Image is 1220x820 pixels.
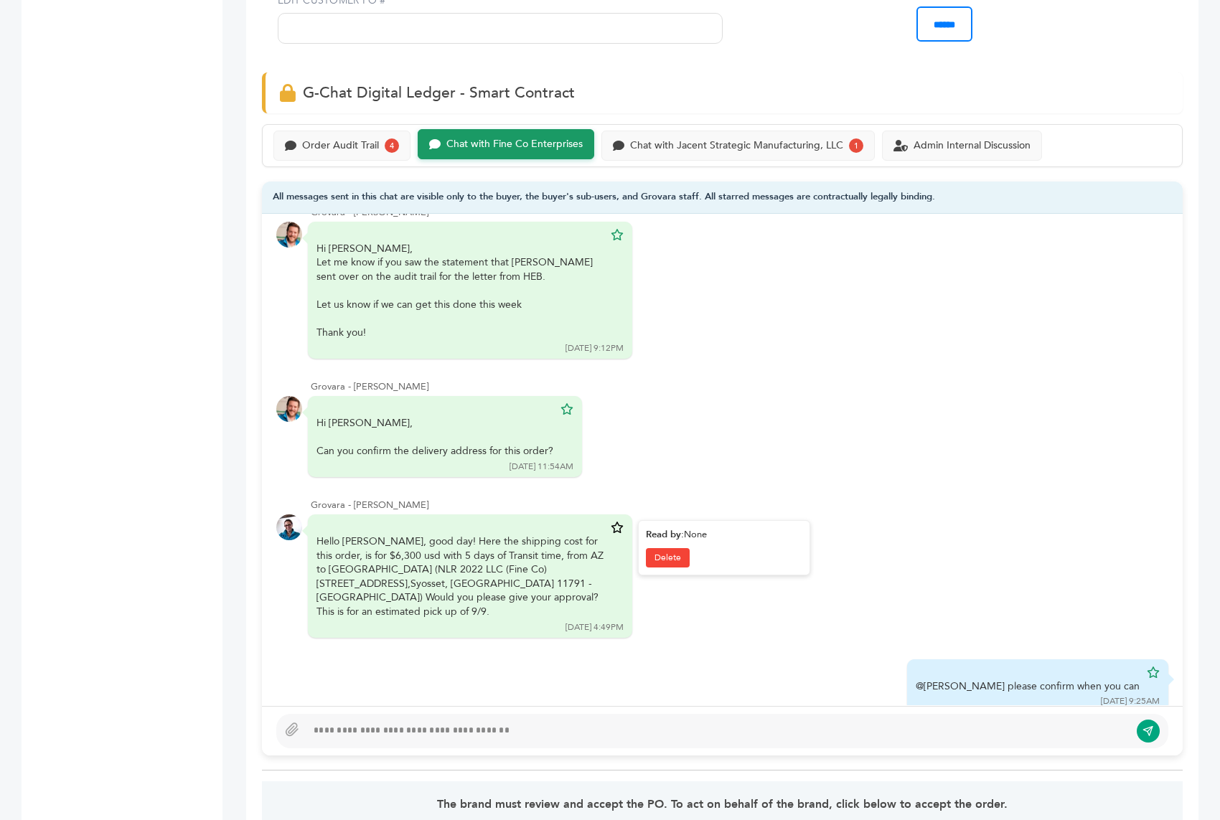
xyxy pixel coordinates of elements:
div: 4 [385,138,399,153]
div: [DATE] 4:49PM [566,621,624,633]
span: Syosset, [GEOGRAPHIC_DATA] 11791 - [GEOGRAPHIC_DATA]) Would you please give your approval? This i... [316,577,599,618]
div: Order Audit Trail [302,140,379,152]
div: [DATE] 9:12PM [566,342,624,354]
p: The brand must review and accept the PO. To act on behalf of the brand, click below to accept the... [299,796,1145,813]
a: Delete [646,548,690,567]
div: Admin Internal Discussion [914,140,1031,152]
div: Thank you! [316,326,604,340]
div: [DATE] 11:54AM [510,461,573,473]
div: Hi [PERSON_NAME], [316,416,553,458]
div: Let me know if you saw the statement that [PERSON_NAME] sent over on the audit trail for the lett... [316,255,604,340]
div: Can you confirm the delivery address for this order? [316,444,553,458]
div: Hi [PERSON_NAME], [316,242,604,340]
div: Grovara - [PERSON_NAME] [311,380,1168,393]
div: @[PERSON_NAME] please confirm when you can [916,679,1140,694]
div: 1 [849,138,863,153]
strong: Read by: [646,528,684,541]
div: Chat with Fine Co Enterprises [446,138,583,151]
span: G-Chat Digital Ledger - Smart Contract [303,83,575,103]
div: [DATE] 9:25AM [1101,695,1160,707]
div: Grovara - [PERSON_NAME] [311,499,1168,512]
span: [STREET_ADDRESS], [316,577,410,590]
div: All messages sent in this chat are visible only to the buyer, the buyer's sub-users, and Grovara ... [262,182,1183,214]
div: Hello [PERSON_NAME], good day! Here the shipping cost for this order, is for $6,300 usd with 5 da... [316,534,604,619]
div: Chat with Jacent Strategic Manufacturing, LLC [630,140,843,152]
div: None [646,528,802,541]
div: Let us know if we can get this done this week [316,298,604,312]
